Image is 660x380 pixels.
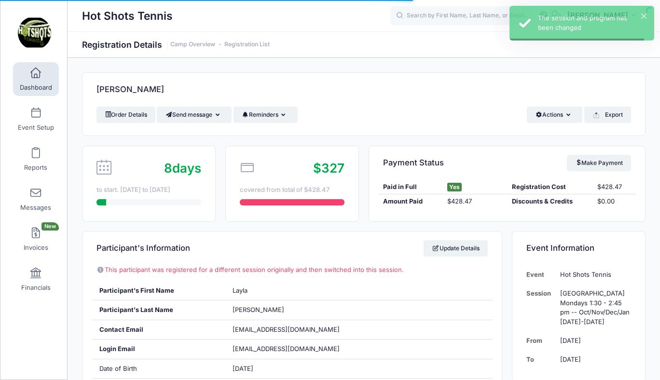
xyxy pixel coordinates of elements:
button: × [641,14,646,19]
h1: Registration Details [82,40,270,50]
button: Send message [157,107,232,123]
a: Financials [13,262,59,296]
span: New [41,222,59,231]
h1: Hot Shots Tennis [82,5,173,27]
a: Camp Overview [170,41,215,48]
a: Event Setup [13,102,59,136]
div: $0.00 [593,197,636,206]
a: Order Details [96,107,155,123]
span: Dashboard [20,83,52,92]
h4: [PERSON_NAME] [96,76,164,104]
div: $428.47 [443,197,507,206]
input: Search by First Name, Last Name, or Email... [390,6,535,26]
div: Login Email [92,339,226,359]
a: Messages [13,182,59,216]
td: Hot Shots Tennis [556,265,631,284]
td: Event [526,265,556,284]
h4: Event Information [526,235,594,262]
a: Update Details [424,240,488,257]
td: To [526,350,556,369]
button: Reminders [234,107,298,123]
div: covered from total of $428.47 [240,185,344,195]
div: Paid in Full [378,182,442,192]
span: Event Setup [18,123,54,132]
a: Dashboard [13,62,59,96]
a: Reports [13,142,59,176]
div: Date of Birth [92,359,226,379]
div: $428.47 [593,182,636,192]
button: Actions [527,107,582,123]
span: [PERSON_NAME] [233,306,284,313]
span: Financials [21,284,51,292]
button: Export [584,107,631,123]
div: Contact Email [92,320,226,339]
span: Yes [447,183,462,191]
span: 8 [164,161,172,176]
span: [DATE] [233,365,253,372]
h4: Payment Status [383,149,444,176]
span: [EMAIL_ADDRESS][DOMAIN_NAME] [233,326,340,333]
div: Participant's Last Name [92,300,226,320]
div: Participant's First Name [92,281,226,300]
div: Registration Cost [507,182,593,192]
td: [DATE] [556,350,631,369]
h4: Participant's Information [96,235,190,262]
div: Amount Paid [378,197,442,206]
td: [GEOGRAPHIC_DATA] Mondays 1:30 - 2:45 pm -- Oct/Nov/Dec/Jan [DATE]-[DATE] [556,284,631,331]
span: Messages [20,204,51,212]
div: to start. [DATE] to [DATE] [96,185,201,195]
img: Hot Shots Tennis [16,15,53,51]
div: The session and program has been changed [538,14,646,32]
span: Layla [233,286,247,294]
span: Invoices [24,244,48,252]
p: This participant was registered for a different session originally and then switched into this se... [96,265,488,275]
div: days [164,159,201,177]
div: Discounts & Credits [507,197,593,206]
a: Make Payment [567,155,631,171]
a: Registration List [224,41,270,48]
td: Session [526,284,556,331]
span: [EMAIL_ADDRESS][DOMAIN_NAME] [233,344,353,354]
a: InvoicesNew [13,222,59,256]
td: From [526,331,556,350]
a: Hot Shots Tennis [0,10,68,56]
td: [DATE] [556,331,631,350]
span: $327 [313,161,344,176]
button: [PERSON_NAME] [561,5,646,27]
span: Reports [24,163,47,172]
